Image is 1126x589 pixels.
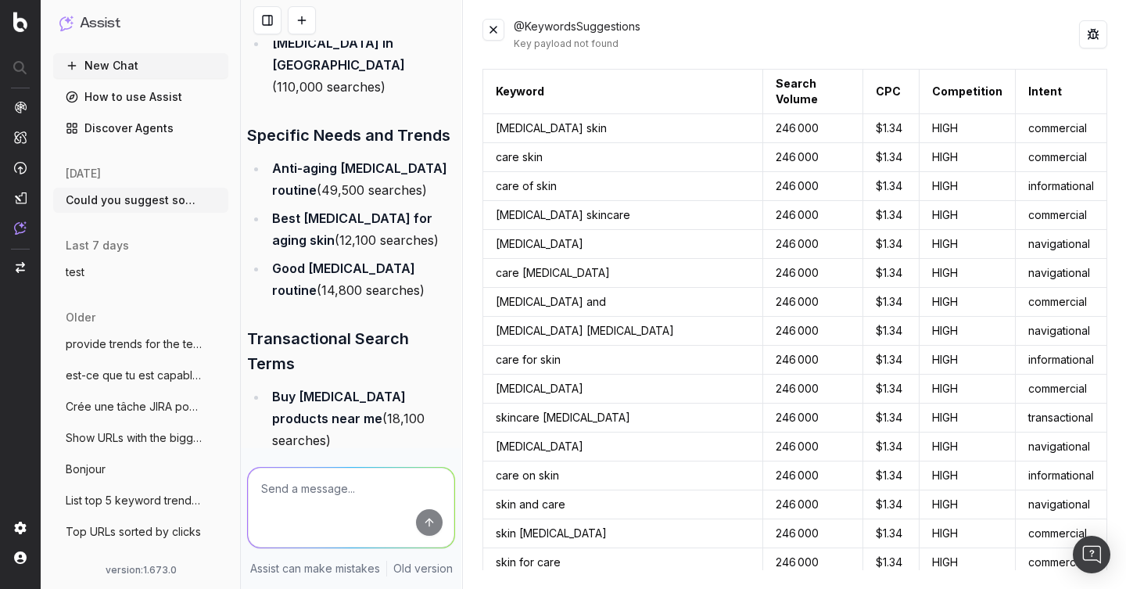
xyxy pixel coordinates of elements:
td: care of skin [483,172,763,201]
td: $1.34 [863,317,920,346]
img: Assist [59,16,74,31]
img: My account [14,551,27,564]
td: 246 000 [763,143,863,172]
span: older [66,310,95,325]
td: HIGH [920,404,1016,433]
button: provide trends for the term and its vari [53,332,228,357]
td: care [MEDICAL_DATA] [483,259,763,288]
td: 246 000 [763,519,863,548]
td: 246 000 [763,317,863,346]
td: commercial [1016,375,1107,404]
img: Setting [14,522,27,534]
td: 246 000 [763,259,863,288]
td: [MEDICAL_DATA] [483,230,763,259]
th: Keyword [483,70,763,114]
td: commercial [1016,548,1107,577]
td: HIGH [920,317,1016,346]
td: HIGH [920,433,1016,462]
strong: Anti-aging [MEDICAL_DATA] routine [272,160,450,198]
td: care on skin [483,462,763,490]
td: [MEDICAL_DATA] [MEDICAL_DATA] [483,317,763,346]
span: provide trends for the term and its vari [66,336,203,352]
td: $1.34 [863,548,920,577]
td: 246 000 [763,288,863,317]
td: skin [MEDICAL_DATA] [483,519,763,548]
a: Old version [393,561,453,576]
td: informational [1016,172,1107,201]
td: 246 000 [763,490,863,519]
button: Explain why my website lost traffic duri [53,551,228,576]
td: HIGH [920,462,1016,490]
td: skin and care [483,490,763,519]
td: [MEDICAL_DATA] skin [483,114,763,143]
td: HIGH [920,201,1016,230]
th: CPC [863,70,920,114]
td: 246 000 [763,433,863,462]
td: $1.34 [863,114,920,143]
td: HIGH [920,114,1016,143]
li: (14,800 searches) [267,257,455,301]
td: $1.34 [863,259,920,288]
td: HIGH [920,230,1016,259]
td: navigational [1016,490,1107,519]
td: 246 000 [763,404,863,433]
button: est-ce que tu est capable de me [PERSON_NAME] p [53,363,228,388]
div: Intent [1028,84,1062,99]
td: commercial [1016,519,1107,548]
img: Assist [14,221,27,235]
span: Show URLs with the biggest drop in impre [66,430,203,446]
td: HIGH [920,172,1016,201]
td: $1.34 [863,462,920,490]
span: last 7 days [66,238,129,253]
td: $1.34 [863,172,920,201]
td: navigational [1016,433,1107,462]
td: HIGH [920,259,1016,288]
td: informational [1016,346,1107,375]
td: [MEDICAL_DATA] and [483,288,763,317]
div: Key payload not found [514,38,1079,50]
td: $1.34 [863,143,920,172]
strong: Good [MEDICAL_DATA] routine [272,260,418,298]
td: $1.34 [863,433,920,462]
span: Top URLs sorted by clicks [66,524,201,540]
th: Competition [920,70,1016,114]
h3: Specific Needs and Trends [247,123,455,148]
span: Could you suggest some relative keywords [66,192,203,208]
li: (12,100 searches) [267,207,455,251]
td: 246 000 [763,375,863,404]
button: New Chat [53,53,228,78]
strong: Best [MEDICAL_DATA] for aging skin [272,210,436,248]
a: Discover Agents [53,116,228,141]
td: skincare [MEDICAL_DATA] [483,404,763,433]
button: List top 5 keyword trends march vs april [53,488,228,513]
span: [DATE] [66,166,101,181]
td: transactional [1016,404,1107,433]
th: Search Volume [763,70,863,114]
img: Switch project [16,262,25,273]
td: navigational [1016,259,1107,288]
td: $1.34 [863,346,920,375]
td: HIGH [920,143,1016,172]
li: (18,100 searches) [267,386,455,451]
td: 246 000 [763,462,863,490]
span: Crée une tâche JIRA pour corriger le tit [66,399,203,415]
img: Analytics [14,101,27,113]
a: How to use Assist [53,84,228,110]
li: (49,500 searches) [267,157,455,201]
td: [MEDICAL_DATA] [483,375,763,404]
td: commercial [1016,114,1107,143]
button: Top URLs sorted by clicks [53,519,228,544]
h3: Transactional Search Terms [247,326,455,376]
button: Show URLs with the biggest drop in impre [53,426,228,451]
td: 246 000 [763,114,863,143]
img: Intelligence [14,131,27,144]
td: care skin [483,143,763,172]
td: 246 000 [763,346,863,375]
td: care for skin [483,346,763,375]
td: HIGH [920,519,1016,548]
td: skin for care [483,548,763,577]
td: $1.34 [863,288,920,317]
button: Bonjour [53,457,228,482]
td: HIGH [920,490,1016,519]
td: HIGH [920,346,1016,375]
